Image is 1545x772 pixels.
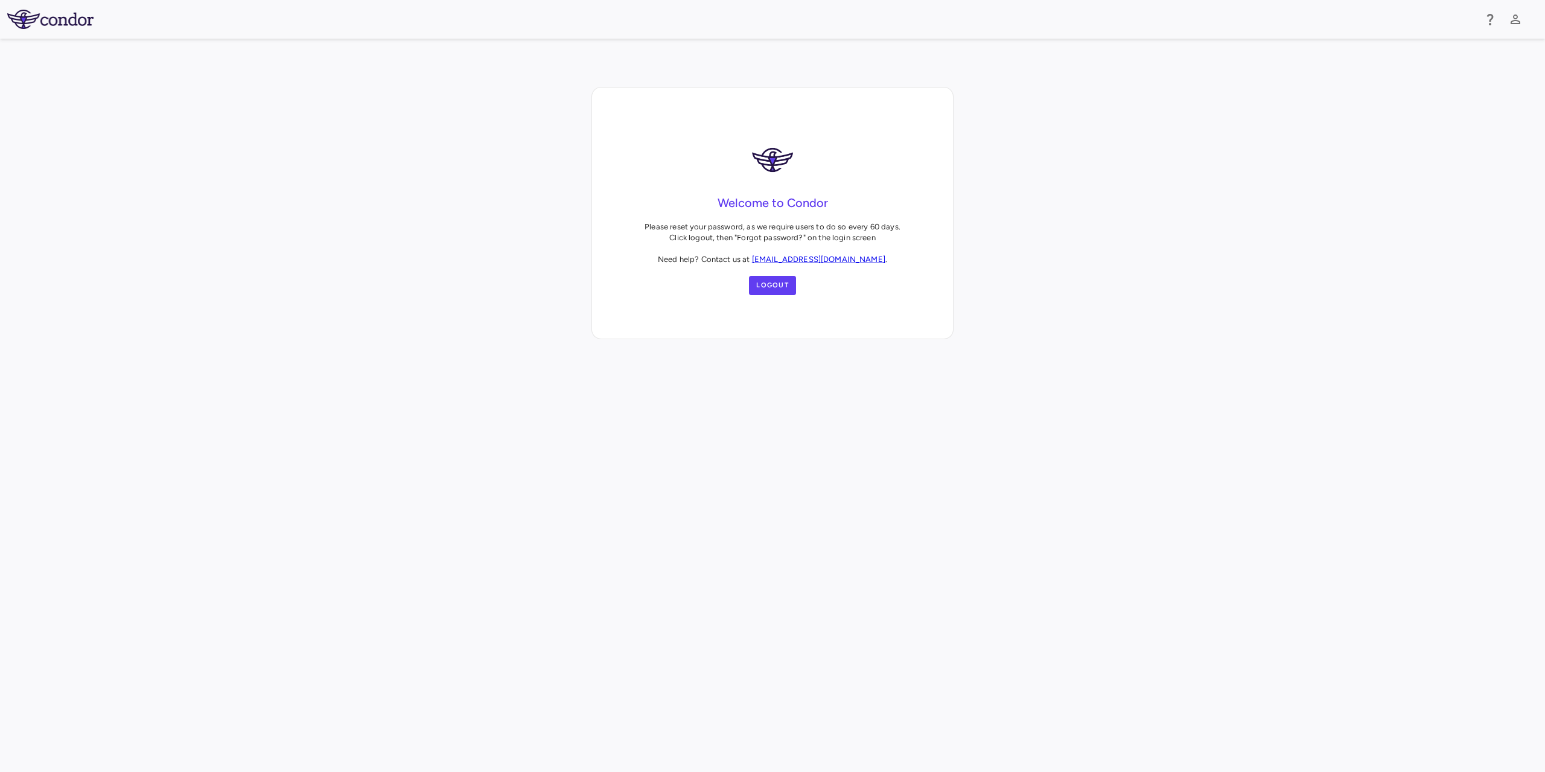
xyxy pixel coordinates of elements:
button: Logout [749,276,796,295]
h4: Welcome to Condor [718,194,828,212]
img: logo-full-SnFGN8VE.png [7,10,94,29]
img: logo-DRQAiqc6.png [748,136,797,184]
a: [EMAIL_ADDRESS][DOMAIN_NAME] [752,255,885,264]
p: Please reset your password, as we require users to do so every 60 days. Click logout, then "Forgo... [645,222,900,265]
